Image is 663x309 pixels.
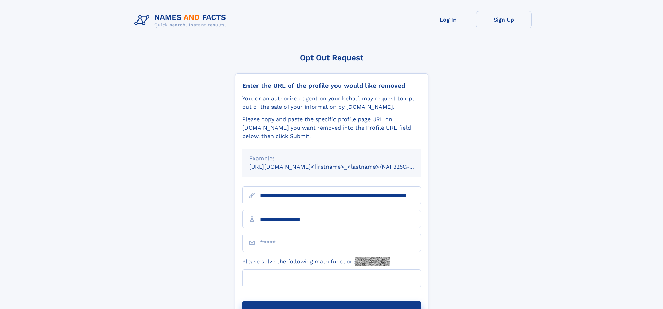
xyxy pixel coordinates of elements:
[420,11,476,28] a: Log In
[249,154,414,163] div: Example:
[242,115,421,140] div: Please copy and paste the specific profile page URL on [DOMAIN_NAME] you want removed into the Pr...
[476,11,532,28] a: Sign Up
[235,53,428,62] div: Opt Out Request
[242,94,421,111] div: You, or an authorized agent on your behalf, may request to opt-out of the sale of your informatio...
[249,163,434,170] small: [URL][DOMAIN_NAME]<firstname>_<lastname>/NAF325G-xxxxxxxx
[132,11,232,30] img: Logo Names and Facts
[242,82,421,90] div: Enter the URL of the profile you would like removed
[242,257,390,266] label: Please solve the following math function:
